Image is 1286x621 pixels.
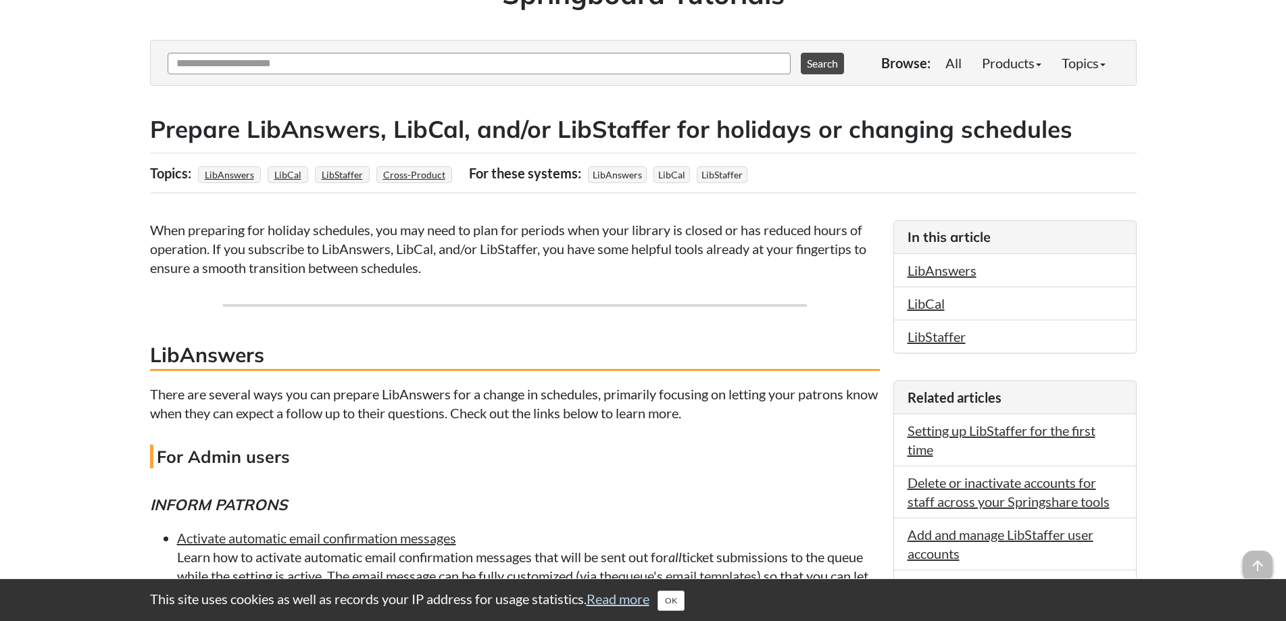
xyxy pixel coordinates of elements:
p: There are several ways you can prepare LibAnswers for a change in schedules, primarily focusing o... [150,384,880,422]
p: When preparing for holiday schedules, you may need to plan for periods when your library is close... [150,220,880,277]
a: Add and manage LibStaffer user accounts [908,526,1093,562]
h3: In this article [908,228,1122,247]
h4: For Admin users [150,445,880,468]
a: Activate automatic email confirmation messages [177,530,456,546]
a: Setting up LibStaffer for the first time [908,422,1095,457]
a: Delete or inactivate accounts for staff across your Springshare tools [908,474,1110,510]
a: LibAnswers [203,165,256,184]
p: Browse: [881,53,931,72]
span: Related articles [908,389,1001,405]
a: LibCal [272,165,303,184]
h5: Inform patrons [150,494,880,516]
div: Topics: [150,160,195,186]
div: For these systems: [469,160,585,186]
em: all [668,549,682,565]
a: Read more [587,591,649,607]
a: LibAnswers [908,262,976,278]
button: Close [658,591,685,611]
h2: Prepare LibAnswers, LibCal, and/or LibStaffer for holidays or changing schedules [150,113,1137,146]
span: LibAnswers [588,166,647,183]
span: arrow_upward [1243,551,1272,580]
a: queue's email templates [618,568,757,584]
span: LibCal [653,166,690,183]
a: LibCal [908,295,945,312]
span: LibStaffer [697,166,747,183]
button: Search [801,53,844,74]
h3: LibAnswers [150,341,880,371]
a: LibStaffer [908,328,966,345]
div: This site uses cookies as well as records your IP address for usage statistics. [137,589,1150,611]
a: Cross-Product [381,165,447,184]
a: Products [972,49,1052,76]
li: Learn how to activate automatic email confirmation messages that will be sent out for ticket subm... [177,528,880,604]
a: LibStaffer [320,165,365,184]
a: Topics [1052,49,1116,76]
a: arrow_upward [1243,552,1272,568]
a: All [935,49,972,76]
